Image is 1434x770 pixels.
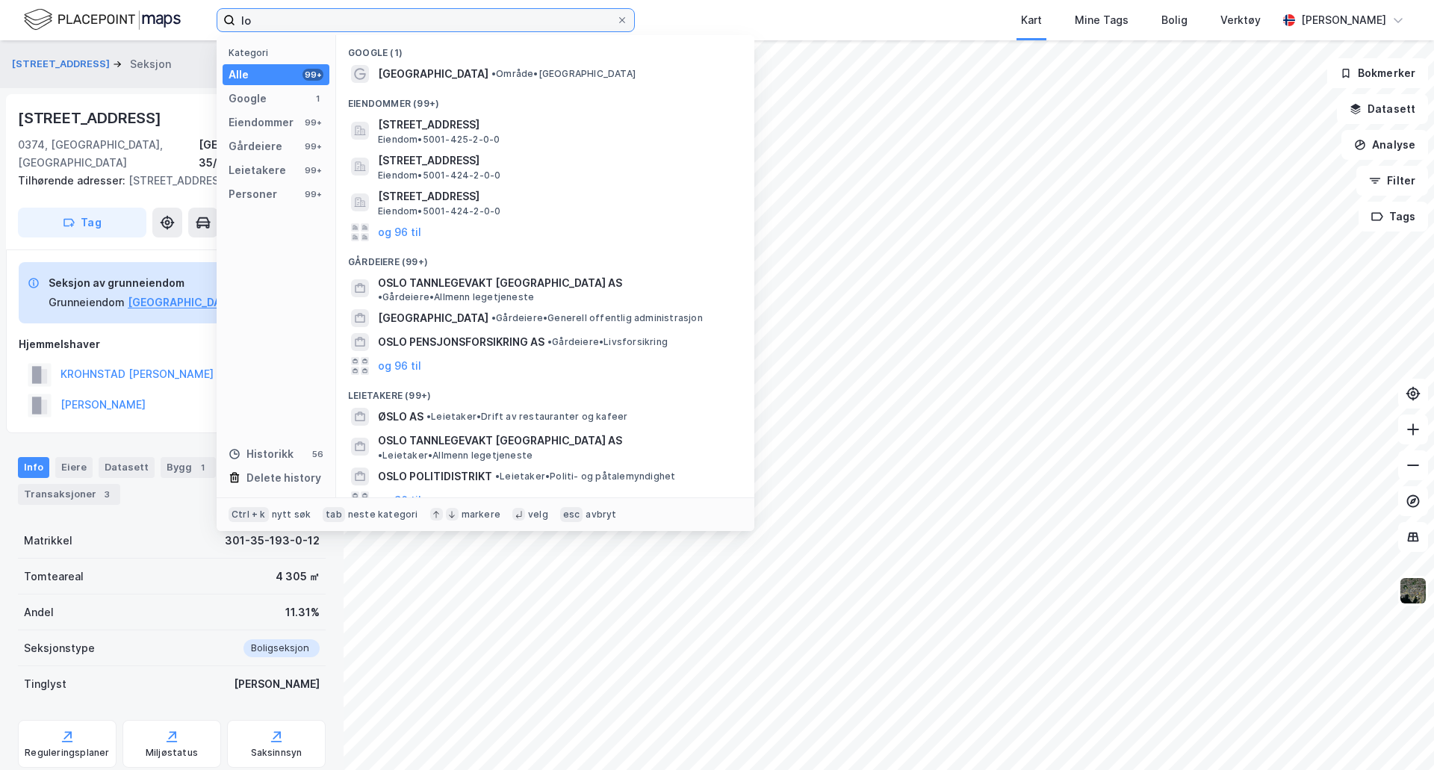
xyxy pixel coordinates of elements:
div: Hjemmelshaver [19,335,325,353]
div: 1 [311,93,323,105]
span: Område • [GEOGRAPHIC_DATA] [491,68,636,80]
div: 56 [311,448,323,460]
div: 4 305 ㎡ [276,568,320,586]
div: Alle [229,66,249,84]
div: Historikk [229,445,294,463]
div: Miljøstatus [146,747,198,759]
div: [STREET_ADDRESS] [18,172,314,190]
span: • [378,291,382,302]
div: Transaksjoner [18,484,120,505]
button: [STREET_ADDRESS] [12,57,113,72]
div: Kart [1021,11,1042,29]
div: Gårdeiere (99+) [336,244,754,271]
div: Mine Tags [1075,11,1129,29]
div: Bolig [1161,11,1188,29]
div: Reguleringsplaner [25,747,109,759]
div: Bygg [161,457,216,478]
img: 9k= [1399,577,1427,605]
span: [GEOGRAPHIC_DATA] [378,309,488,327]
span: Leietaker • Allmenn legetjeneste [378,450,533,462]
div: 1 [195,460,210,475]
div: Eiere [55,457,93,478]
span: Gårdeiere • Generell offentlig administrasjon [491,312,703,324]
div: Info [18,457,49,478]
button: og 96 til [378,491,421,509]
div: 99+ [302,188,323,200]
span: Tilhørende adresser: [18,174,128,187]
span: • [426,411,431,422]
div: 99+ [302,140,323,152]
div: Seksjon av grunneiendom [49,274,282,292]
span: ØSLO AS [378,408,423,426]
div: Leietakere (99+) [336,378,754,405]
button: Analyse [1341,130,1428,160]
div: neste kategori [348,509,418,521]
span: [STREET_ADDRESS] [378,152,736,170]
div: Tomteareal [24,568,84,586]
div: Eiendommer [229,114,294,131]
button: Datasett [1337,94,1428,124]
button: Filter [1356,166,1428,196]
div: Verktøy [1220,11,1261,29]
span: [STREET_ADDRESS] [378,116,736,134]
div: 301-35-193-0-12 [225,532,320,550]
span: OSLO POLITIDISTRIKT [378,468,492,485]
span: • [491,68,496,79]
div: Andel [24,603,54,621]
div: nytt søk [272,509,311,521]
span: Eiendom • 5001-425-2-0-0 [378,134,500,146]
span: OSLO PENSJONSFORSIKRING AS [378,333,544,351]
button: og 96 til [378,357,421,375]
div: Matrikkel [24,532,72,550]
span: Leietaker • Drift av restauranter og kafeer [426,411,627,423]
div: Seksjonstype [24,639,95,657]
button: Tag [18,208,146,237]
button: og 96 til [378,223,421,241]
span: • [547,336,552,347]
span: Eiendom • 5001-424-2-0-0 [378,205,500,217]
div: 0374, [GEOGRAPHIC_DATA], [GEOGRAPHIC_DATA] [18,136,199,172]
span: • [495,471,500,482]
div: Tinglyst [24,675,66,693]
div: velg [528,509,548,521]
div: markere [462,509,500,521]
div: Seksjon [130,55,171,73]
div: Delete history [246,469,321,487]
span: [STREET_ADDRESS] [378,187,736,205]
div: Google [229,90,267,108]
div: Gårdeiere [229,137,282,155]
div: Leietakere [229,161,286,179]
button: Tags [1359,202,1428,232]
div: 99+ [302,164,323,176]
div: [STREET_ADDRESS] [18,106,164,130]
span: • [378,450,382,461]
span: • [491,312,496,323]
button: [GEOGRAPHIC_DATA], 35/193 [128,294,282,311]
div: 3 [99,487,114,502]
iframe: Chat Widget [1359,698,1434,770]
div: 99+ [302,117,323,128]
div: Eiendommer (99+) [336,86,754,113]
div: Kategori [229,47,329,58]
div: Kontrollprogram for chat [1359,698,1434,770]
div: Saksinnsyn [251,747,302,759]
button: Bokmerker [1327,58,1428,88]
div: 11.31% [285,603,320,621]
img: logo.f888ab2527a4732fd821a326f86c7f29.svg [24,7,181,33]
div: tab [323,507,345,522]
div: Grunneiendom [49,294,125,311]
div: [PERSON_NAME] [234,675,320,693]
span: Leietaker • Politi- og påtalemyndighet [495,471,675,482]
div: Ctrl + k [229,507,269,522]
div: esc [560,507,583,522]
div: 99+ [302,69,323,81]
span: Gårdeiere • Livsforsikring [547,336,668,348]
div: avbryt [586,509,616,521]
span: OSLO TANNLEGEVAKT [GEOGRAPHIC_DATA] AS [378,432,622,450]
div: Personer [229,185,277,203]
span: OSLO TANNLEGEVAKT [GEOGRAPHIC_DATA] AS [378,274,622,292]
div: [PERSON_NAME] [1301,11,1386,29]
div: Google (1) [336,35,754,62]
div: Datasett [99,457,155,478]
span: [GEOGRAPHIC_DATA] [378,65,488,83]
